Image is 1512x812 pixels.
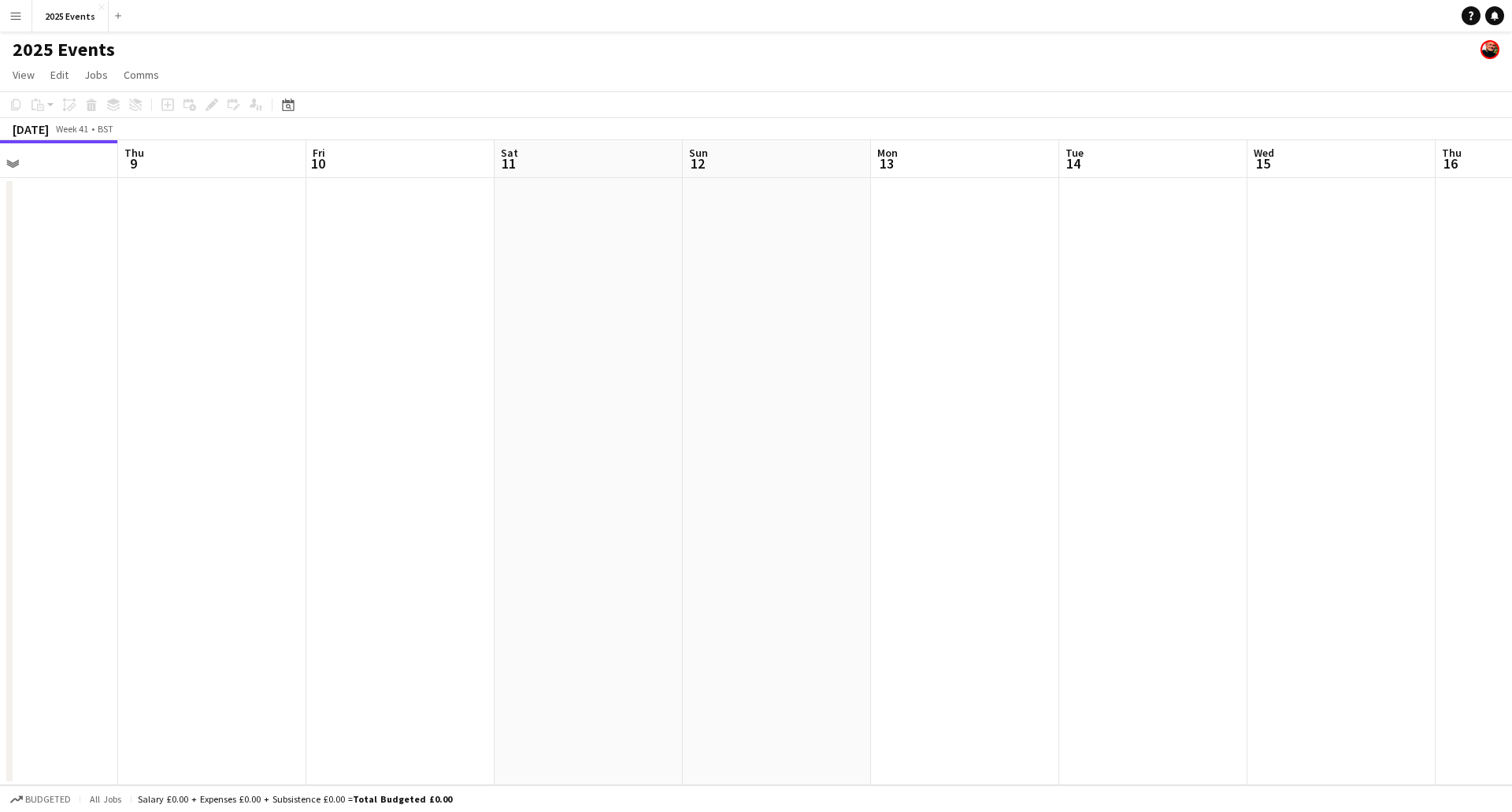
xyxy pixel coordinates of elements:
span: Budgeted [25,794,71,805]
span: Week 41 [52,123,91,135]
button: 2025 Events [32,1,109,32]
span: Comms [124,68,159,82]
div: [DATE] [13,121,49,137]
span: Jobs [84,68,108,82]
button: Budgeted [8,791,73,808]
a: Comms [117,65,165,85]
span: View [13,68,35,82]
a: View [6,65,41,85]
div: Salary £0.00 + Expenses £0.00 + Subsistence £0.00 = [138,793,452,805]
a: Edit [44,65,75,85]
span: Edit [50,68,69,82]
span: All jobs [87,793,124,805]
h1: 2025 Events [13,38,115,61]
a: Jobs [78,65,114,85]
app-user-avatar: Josh Tutty [1480,40,1499,59]
span: Total Budgeted £0.00 [353,793,452,805]
div: BST [98,123,113,135]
